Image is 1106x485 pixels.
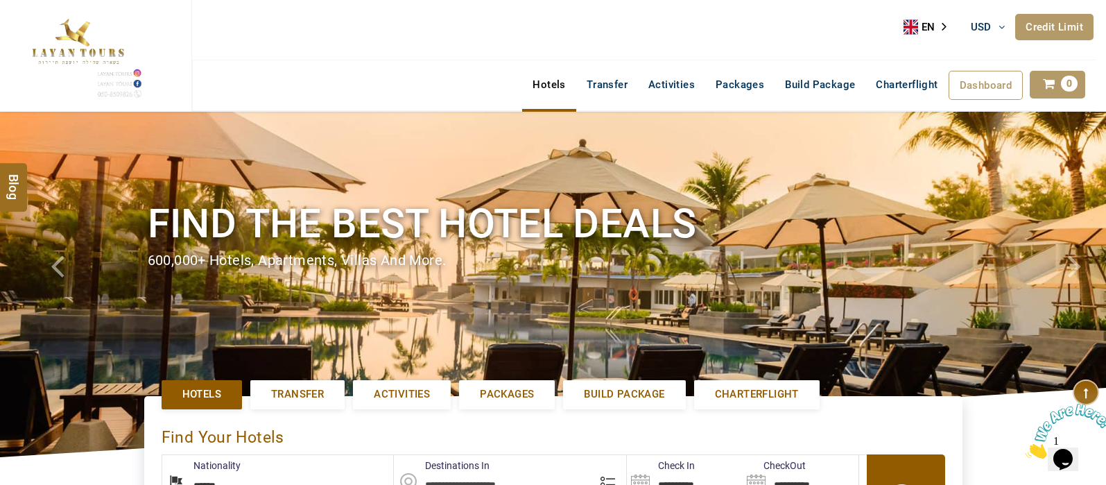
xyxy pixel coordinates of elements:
div: Find Your Hotels [162,414,945,454]
img: The Royal Line Holidays [10,6,144,100]
span: USD [971,21,992,33]
a: Charterflight [694,380,820,409]
a: 0 [1030,71,1085,99]
h1: Find the best hotel deals [148,198,959,250]
label: CheckOut [743,459,806,473]
div: Language [904,17,956,37]
div: 600,000+ hotels, apartments, villas and more. [148,250,959,271]
label: Destinations In [394,459,490,473]
span: Charterflight [715,387,799,402]
a: Hotels [522,71,576,99]
a: Packages [459,380,555,409]
span: Packages [480,387,534,402]
span: Charterflight [876,78,937,91]
a: Packages [705,71,775,99]
a: Transfer [250,380,345,409]
span: Transfer [271,387,324,402]
a: Activities [353,380,451,409]
span: 0 [1061,76,1078,92]
a: Hotels [162,380,242,409]
a: Credit Limit [1015,14,1094,40]
iframe: chat widget [1020,398,1106,464]
a: Build Package [775,71,865,99]
a: Transfer [576,71,638,99]
span: Dashboard [960,79,1012,92]
span: Activities [374,387,430,402]
img: Chat attention grabber [6,6,92,60]
span: Hotels [182,387,221,402]
a: Activities [638,71,705,99]
a: EN [904,17,956,37]
span: Build Package [584,387,664,402]
aside: Language selected: English [904,17,956,37]
label: Nationality [162,459,241,473]
label: Check In [627,459,695,473]
a: Charterflight [865,71,948,99]
span: Blog [5,173,23,185]
a: Build Package [563,380,685,409]
span: 1 [6,6,11,17]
